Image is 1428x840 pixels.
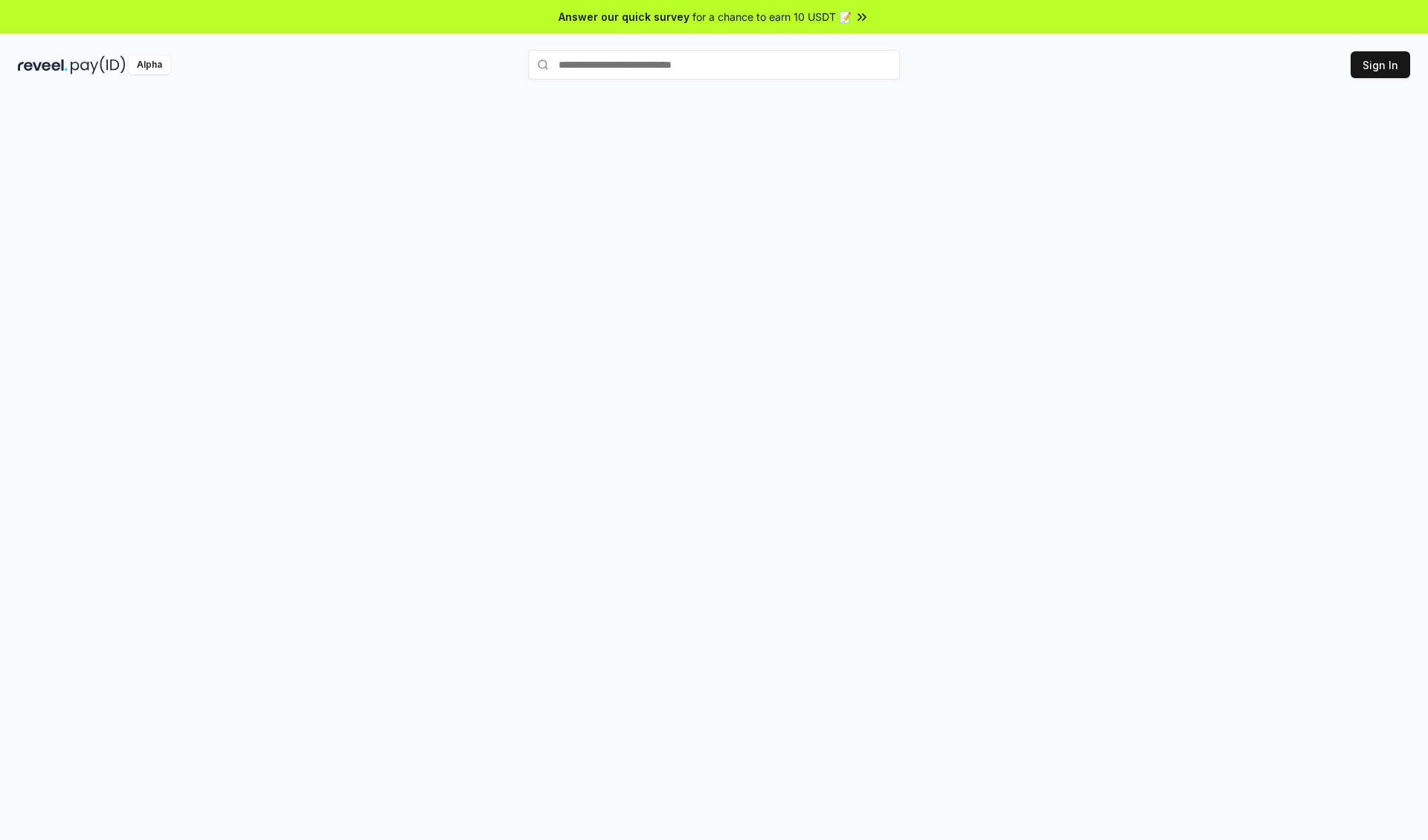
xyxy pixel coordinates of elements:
span: for a chance to earn 10 USDT 📝 [692,9,852,25]
img: pay_id [71,56,126,74]
button: Sign In [1351,51,1410,78]
div: Alpha [129,56,170,74]
span: Answer our quick survey [559,9,689,25]
img: reveel_dark [18,56,68,74]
